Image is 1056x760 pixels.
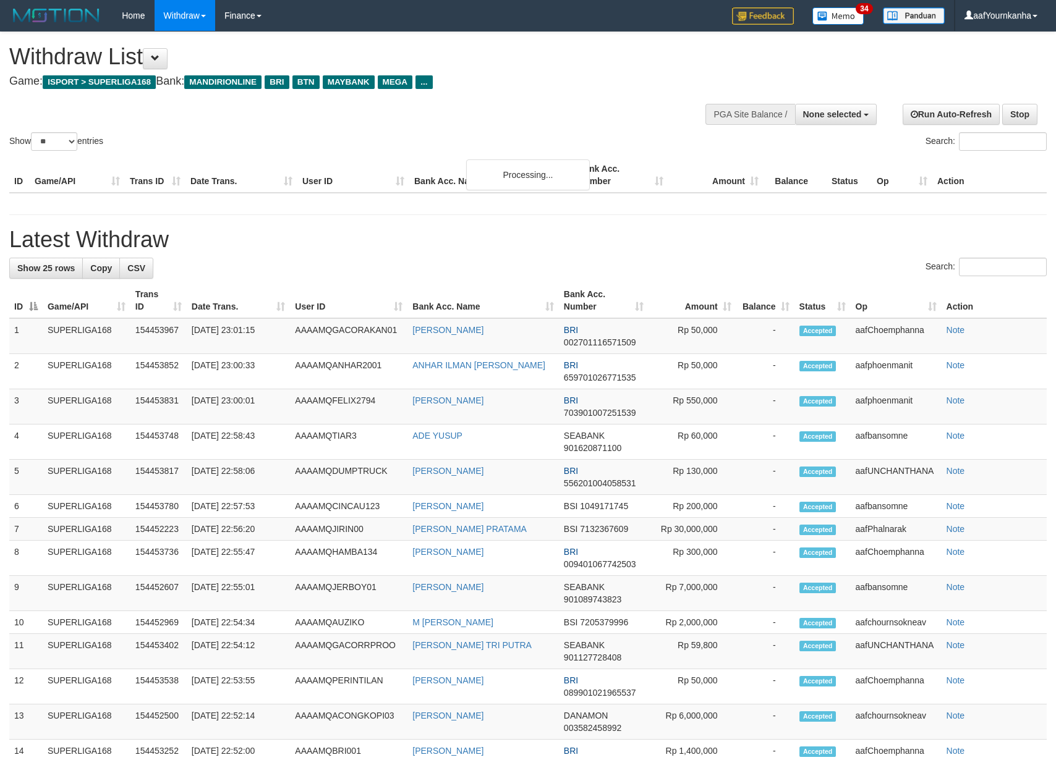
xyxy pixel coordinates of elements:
[649,576,736,611] td: Rp 7,000,000
[290,576,407,611] td: AAAAMQJERBOY01
[130,704,187,740] td: 154452500
[942,283,1047,318] th: Action
[290,634,407,669] td: AAAAMQGACORRPROO
[412,466,483,476] a: [PERSON_NAME]
[9,704,43,740] td: 13
[764,158,827,193] th: Balance
[9,283,43,318] th: ID: activate to sort column descending
[573,158,668,193] th: Bank Acc. Number
[649,318,736,354] td: Rp 50,000
[43,518,130,541] td: SUPERLIGA168
[290,495,407,518] td: AAAAMQCINCAU123
[9,227,1047,252] h1: Latest Withdraw
[564,431,605,441] span: SEABANK
[799,396,837,407] span: Accepted
[736,318,794,354] td: -
[799,711,837,722] span: Accepted
[947,501,965,511] a: Note
[9,354,43,389] td: 2
[187,389,291,424] td: [DATE] 23:00:01
[564,652,621,662] span: Copy 901127728408 to clipboard
[799,431,837,442] span: Accepted
[130,495,187,518] td: 154453780
[378,75,413,89] span: MEGA
[9,44,692,69] h1: Withdraw List
[9,611,43,634] td: 10
[43,541,130,576] td: SUPERLIGA168
[736,669,794,704] td: -
[290,424,407,460] td: AAAAMQTIAR3
[43,424,130,460] td: SUPERLIGA168
[947,547,965,557] a: Note
[9,518,43,541] td: 7
[794,283,851,318] th: Status: activate to sort column ascending
[185,158,297,193] th: Date Trans.
[9,158,30,193] th: ID
[187,541,291,576] td: [DATE] 22:55:47
[649,495,736,518] td: Rp 200,000
[799,676,837,686] span: Accepted
[851,576,942,611] td: aafbansomne
[649,541,736,576] td: Rp 300,000
[649,518,736,541] td: Rp 30,000,000
[290,611,407,634] td: AAAAMQAUZIKO
[187,354,291,389] td: [DATE] 23:00:33
[130,460,187,495] td: 154453817
[649,669,736,704] td: Rp 50,000
[649,634,736,669] td: Rp 59,800
[947,431,965,441] a: Note
[932,158,1047,193] th: Action
[466,159,590,190] div: Processing...
[290,389,407,424] td: AAAAMQFELIX2794
[799,641,837,651] span: Accepted
[564,582,605,592] span: SEABANK
[564,360,578,370] span: BRI
[125,158,185,193] th: Trans ID
[412,711,483,720] a: [PERSON_NAME]
[851,541,942,576] td: aafChoemphanna
[9,389,43,424] td: 3
[290,318,407,354] td: AAAAMQGACORAKAN01
[851,424,942,460] td: aafbansomne
[265,75,289,89] span: BRI
[412,746,483,756] a: [PERSON_NAME]
[668,158,764,193] th: Amount
[851,634,942,669] td: aafUNCHANTHANA
[947,395,965,405] a: Note
[564,466,578,476] span: BRI
[290,669,407,704] td: AAAAMQPERINTILAN
[187,669,291,704] td: [DATE] 22:53:55
[947,466,965,476] a: Note
[130,611,187,634] td: 154452969
[187,634,291,669] td: [DATE] 22:54:12
[43,283,130,318] th: Game/API: activate to sort column ascending
[736,634,794,669] td: -
[130,354,187,389] td: 154453852
[43,704,130,740] td: SUPERLIGA168
[795,104,877,125] button: None selected
[736,704,794,740] td: -
[292,75,320,89] span: BTN
[564,559,636,569] span: Copy 009401067742503 to clipboard
[564,617,578,627] span: BSI
[736,424,794,460] td: -
[9,460,43,495] td: 5
[736,518,794,541] td: -
[799,618,837,628] span: Accepted
[412,675,483,685] a: [PERSON_NAME]
[187,424,291,460] td: [DATE] 22:58:43
[297,158,409,193] th: User ID
[9,541,43,576] td: 8
[903,104,1000,125] a: Run Auto-Refresh
[412,325,483,335] a: [PERSON_NAME]
[564,723,621,733] span: Copy 003582458992 to clipboard
[130,634,187,669] td: 154453402
[412,547,483,557] a: [PERSON_NAME]
[130,318,187,354] td: 154453967
[564,373,636,382] span: Copy 659701026771535 to clipboard
[564,395,578,405] span: BRI
[43,354,130,389] td: SUPERLIGA168
[580,617,628,627] span: Copy 7205379996 to clipboard
[564,524,578,534] span: BSI
[184,75,262,89] span: MANDIRIONLINE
